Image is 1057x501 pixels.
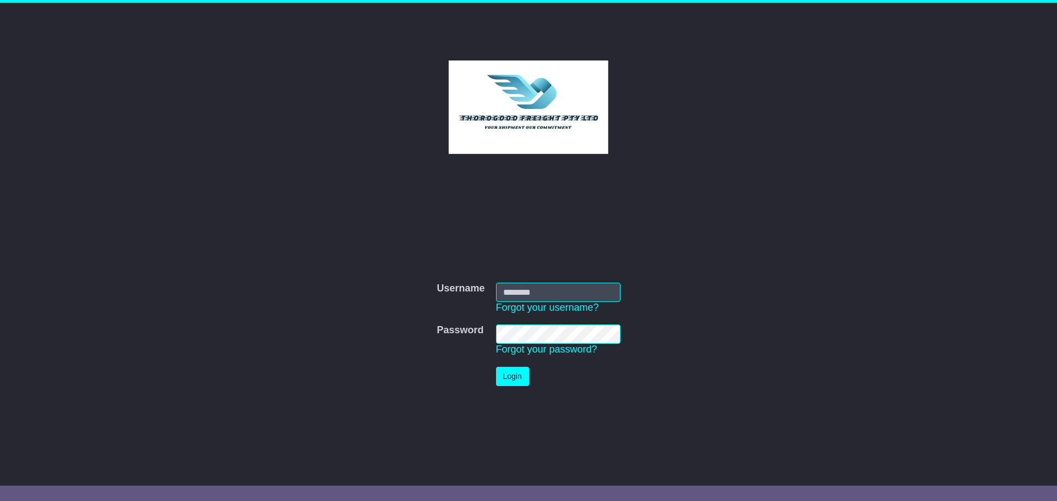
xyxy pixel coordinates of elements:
[437,324,483,337] label: Password
[496,344,597,355] a: Forgot your password?
[449,60,609,154] img: Thorogood Freight Pty Ltd
[496,367,529,386] button: Login
[437,283,484,295] label: Username
[496,302,599,313] a: Forgot your username?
